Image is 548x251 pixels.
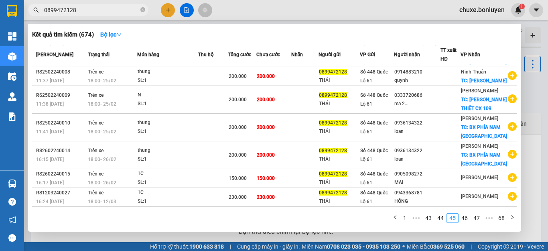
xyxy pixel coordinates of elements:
[229,175,247,181] span: 150.000
[8,180,16,188] img: warehouse-icon
[36,91,85,100] div: RS2502240009
[319,155,359,163] div: THÁI
[495,213,507,223] li: 68
[410,213,422,223] span: •••
[138,91,198,100] div: N
[461,175,498,180] span: [PERSON_NAME]
[319,120,347,126] span: 0899472128
[459,214,470,222] a: 46
[36,68,85,76] div: RS2502240008
[229,73,247,79] span: 200.000
[319,197,359,206] div: THÁI
[36,208,85,216] div: RS1203240028
[228,52,251,57] span: Tổng cước
[88,171,104,177] span: Trên xe
[138,146,198,155] div: thung
[319,100,359,108] div: THÁI
[508,192,517,201] span: plus-circle
[36,170,85,178] div: RS2602240015
[8,216,16,224] span: notification
[138,197,198,206] div: SL: 1
[360,120,388,135] span: Số 448 Quốc Lộ 61
[394,208,440,216] div: 0935847427
[319,69,347,75] span: 0899472128
[36,52,73,57] span: [PERSON_NAME]
[319,52,341,57] span: Người gửi
[138,118,198,127] div: thung
[394,76,440,85] div: quynh
[319,190,347,196] span: 0899472128
[257,152,275,158] span: 200.000
[394,68,440,76] div: 0914883210
[360,69,388,84] span: Số 448 Quốc Lộ 61
[138,155,198,164] div: SL: 1
[440,47,457,62] span: TT xuất HĐ
[140,7,145,12] span: close-circle
[8,198,16,206] span: question-circle
[36,101,64,107] span: 11:38 [DATE]
[88,78,116,84] span: 18:00 - 25/02
[459,213,471,223] li: 46
[8,52,16,61] img: warehouse-icon
[510,215,515,220] span: right
[88,157,116,162] span: 18:00 - 26/02
[138,76,198,85] div: SL: 1
[229,194,247,200] span: 230.000
[257,97,275,102] span: 200.000
[32,31,94,39] h3: Kết quả tìm kiếm ( 674 )
[44,6,139,14] input: Tìm tên, số ĐT hoặc mã đơn
[461,143,498,149] span: [PERSON_NAME]
[94,28,128,41] button: Bộ lọcdown
[88,129,116,135] span: 18:00 - 25/02
[36,147,85,155] div: RS2602240014
[447,214,458,222] a: 45
[229,124,247,130] span: 200.000
[435,214,446,222] a: 44
[138,169,198,178] div: 1C
[100,31,122,38] strong: Bộ lọc
[291,52,303,57] span: Nhãn
[138,127,198,136] div: SL: 1
[483,213,495,223] span: •••
[88,92,104,98] span: Trên xe
[198,52,213,57] span: Thu hộ
[8,72,16,81] img: warehouse-icon
[360,148,388,162] span: Số 448 Quốc Lộ 61
[88,69,104,75] span: Trên xe
[461,88,498,94] span: [PERSON_NAME]
[483,213,495,223] li: Next 5 Pages
[88,148,104,153] span: Trên xe
[508,94,517,103] span: plus-circle
[8,32,16,41] img: dashboard-icon
[7,5,17,17] img: logo-vxr
[461,69,486,75] span: Ninh Thuận
[257,175,275,181] span: 150.000
[390,213,400,223] li: Previous Page
[229,97,247,102] span: 200.000
[508,150,517,159] span: plus-circle
[36,59,64,65] span: 16:23 [DATE]
[8,112,16,121] img: solution-icon
[422,213,434,223] li: 43
[461,52,480,57] span: VP Nhận
[229,152,247,158] span: 200.000
[394,147,440,155] div: 0936134322
[508,122,517,131] span: plus-circle
[319,127,359,136] div: THÁI
[256,52,280,57] span: Chưa cước
[319,148,347,153] span: 0899472128
[394,52,420,57] span: Người nhận
[394,127,440,136] div: loan
[461,194,498,199] span: [PERSON_NAME]
[461,116,498,121] span: [PERSON_NAME]
[33,7,39,13] span: search
[319,92,347,98] span: 0899472128
[319,171,347,177] span: 0899472128
[138,188,198,197] div: 1C
[88,199,116,204] span: 18:00 - 12/03
[461,78,507,84] span: TC: [PERSON_NAME]
[116,32,122,37] span: down
[360,171,388,186] span: Số 448 Quốc Lộ 61
[88,52,110,57] span: Trạng thái
[137,52,159,57] span: Món hàng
